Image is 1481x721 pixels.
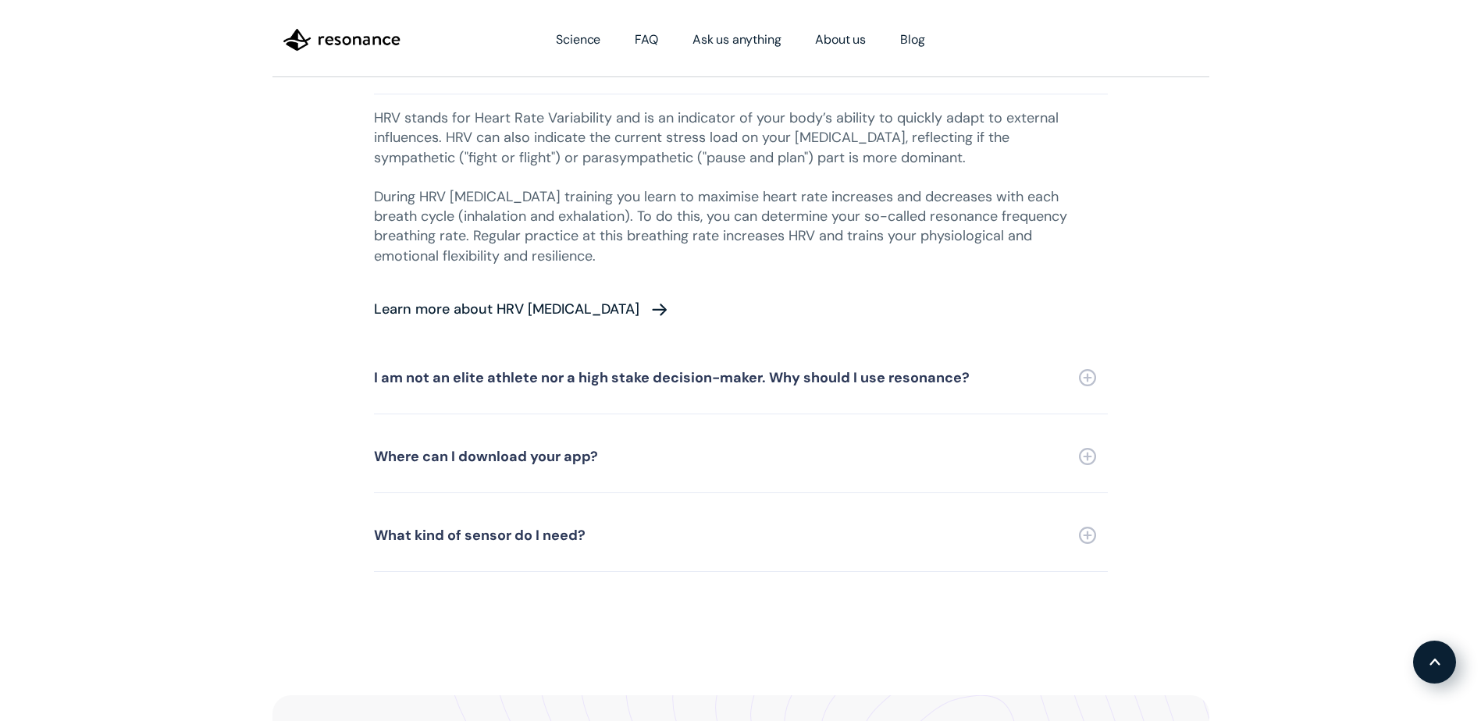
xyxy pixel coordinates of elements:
img: Expand FAQ section [1079,527,1096,544]
p: HRV stands for Heart Rate Variability and is an indicator of your body’s ability to quickly adapt... [374,93,1077,282]
div: I am not an elite athlete nor a high stake decision-maker. Why should I use resonance? [374,371,970,385]
a: Learn more about HRV [MEDICAL_DATA] [374,285,1077,334]
div: Learn more about HRV [MEDICAL_DATA] [374,302,639,316]
a: home [272,16,411,64]
a: Where can I download your app? [374,421,1108,493]
a: I am not an elite athlete nor a high stake decision-maker. Why should I use resonance? [374,342,1108,414]
div: What kind of sensor do I need? [374,528,586,542]
div: Where can I download your app? [374,449,598,463]
a: About us [798,18,883,62]
a: What kind of sensor do I need? [374,499,1108,572]
a: Science [539,18,618,62]
img: Expand FAQ section [1079,369,1096,386]
a: Ask us anything [675,18,799,62]
a: Blog [883,18,942,62]
img: Arrow pointing right [650,299,669,320]
img: Expand FAQ section [1079,448,1096,465]
a: FAQ [618,18,675,62]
